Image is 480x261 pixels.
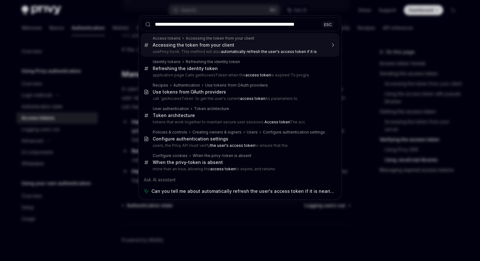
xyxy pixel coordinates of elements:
b: access token [240,96,265,101]
div: When the privy-token is absent [153,160,223,165]
div: Creating owners & signers [192,130,242,135]
div: User authentication [153,106,189,111]
span: Can you tell me about automatically refresh the user's access token if it is nearing expiration? [151,188,336,194]
div: Use tokens from OAuth providers [153,89,226,95]
p: call `getAccessToken` to get the user's current As parameters to [153,96,326,101]
b: Access token [264,120,290,124]
div: Token architecture [153,113,195,118]
div: When the privy-token is absent [193,153,251,158]
div: Accessing the token from your client [186,36,254,41]
p: application page Calls getAccessToken when the is expired To progra [153,73,326,78]
div: Refreshing the identity token [153,66,218,71]
b: the user's access token [210,143,255,148]
div: Recipes [153,83,168,88]
div: Token architecture [194,106,229,111]
div: Policies & controls [153,130,187,135]
div: Ask AI assistant [141,174,339,186]
p: more than an hour, allowing the to expire, and returns [153,166,326,172]
div: Refreshing the identity token [186,59,240,64]
div: Access tokens [153,36,181,41]
div: Authentication [173,83,200,88]
p: usePrivy hook. This method will also [153,49,326,54]
div: Users [247,130,258,135]
div: Identity tokens [153,59,181,64]
p: tokens that work together to maintain secure user sessions. The acc [153,120,326,125]
p: users, the Privy API must verify to ensure that the [153,143,326,148]
div: Use tokens from OAuth providers [205,83,268,88]
div: ESC [322,21,334,28]
b: automatically refresh the user's access token if it is [221,49,317,54]
b: access token [210,166,236,171]
div: Configure authentication settings [153,136,228,142]
div: Accessing the token from your client [153,42,234,48]
div: Configure cookies [153,153,188,158]
div: Configure authentication settings [263,130,325,135]
b: access token [245,73,271,77]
